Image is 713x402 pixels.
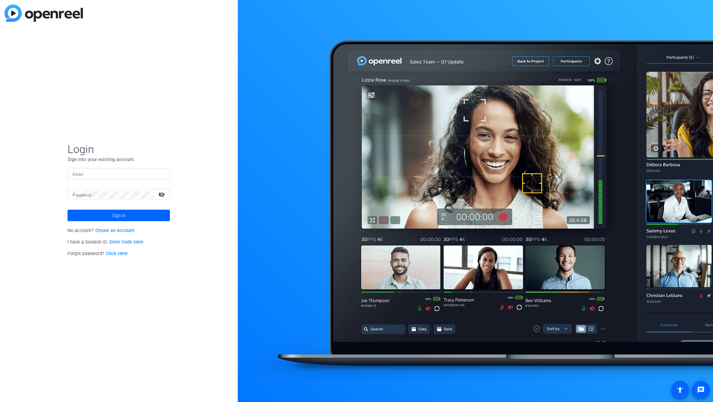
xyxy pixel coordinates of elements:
span: Login [68,142,170,156]
span: Sign in [112,207,125,223]
mat-icon: message [697,386,705,394]
mat-icon: visibility_off [155,190,170,199]
a: Enter Code Here [109,239,143,245]
mat-label: Email [73,172,83,177]
a: Click Here [106,251,128,256]
mat-icon: accessibility [676,386,684,394]
a: Create an Account [95,228,134,233]
button: Sign in [68,210,170,221]
mat-label: Password [73,193,91,197]
span: No account? [68,228,134,233]
span: Forgot password? [68,251,128,256]
img: blue-gradient.svg [4,4,83,22]
input: Enter Email Address [73,170,165,178]
span: I have a Session ID. [68,239,143,245]
p: Sign into your existing account. [68,156,170,163]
